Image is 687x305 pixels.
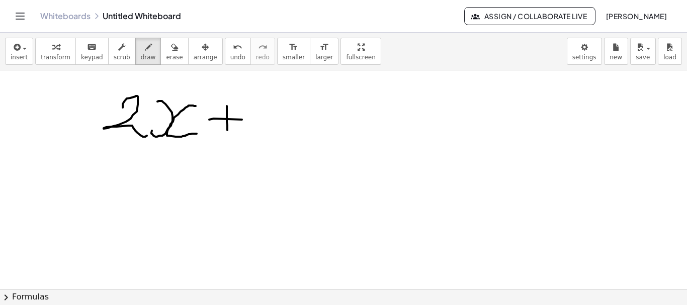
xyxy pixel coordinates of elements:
i: redo [258,41,268,53]
span: new [610,54,622,61]
span: fullscreen [346,54,375,61]
button: undoundo [225,38,251,65]
i: format_size [319,41,329,53]
button: Assign / Collaborate Live [464,7,595,25]
a: Whiteboards [40,11,91,21]
span: scrub [114,54,130,61]
button: insert [5,38,33,65]
button: draw [135,38,161,65]
button: load [658,38,682,65]
span: save [636,54,650,61]
span: undo [230,54,245,61]
button: scrub [108,38,136,65]
span: transform [41,54,70,61]
span: settings [572,54,596,61]
span: erase [166,54,183,61]
span: insert [11,54,28,61]
span: redo [256,54,270,61]
span: [PERSON_NAME] [606,12,667,21]
span: Assign / Collaborate Live [473,12,587,21]
button: format_sizelarger [310,38,338,65]
span: larger [315,54,333,61]
button: format_sizesmaller [277,38,310,65]
i: undo [233,41,242,53]
button: new [604,38,628,65]
button: settings [567,38,602,65]
span: arrange [194,54,217,61]
button: [PERSON_NAME] [597,7,675,25]
i: format_size [289,41,298,53]
span: keypad [81,54,103,61]
span: smaller [283,54,305,61]
button: redoredo [250,38,275,65]
button: erase [160,38,188,65]
i: keyboard [87,41,97,53]
button: Toggle navigation [12,8,28,24]
span: load [663,54,676,61]
button: fullscreen [340,38,381,65]
span: draw [141,54,156,61]
button: save [630,38,656,65]
button: transform [35,38,76,65]
button: arrange [188,38,223,65]
button: keyboardkeypad [75,38,109,65]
